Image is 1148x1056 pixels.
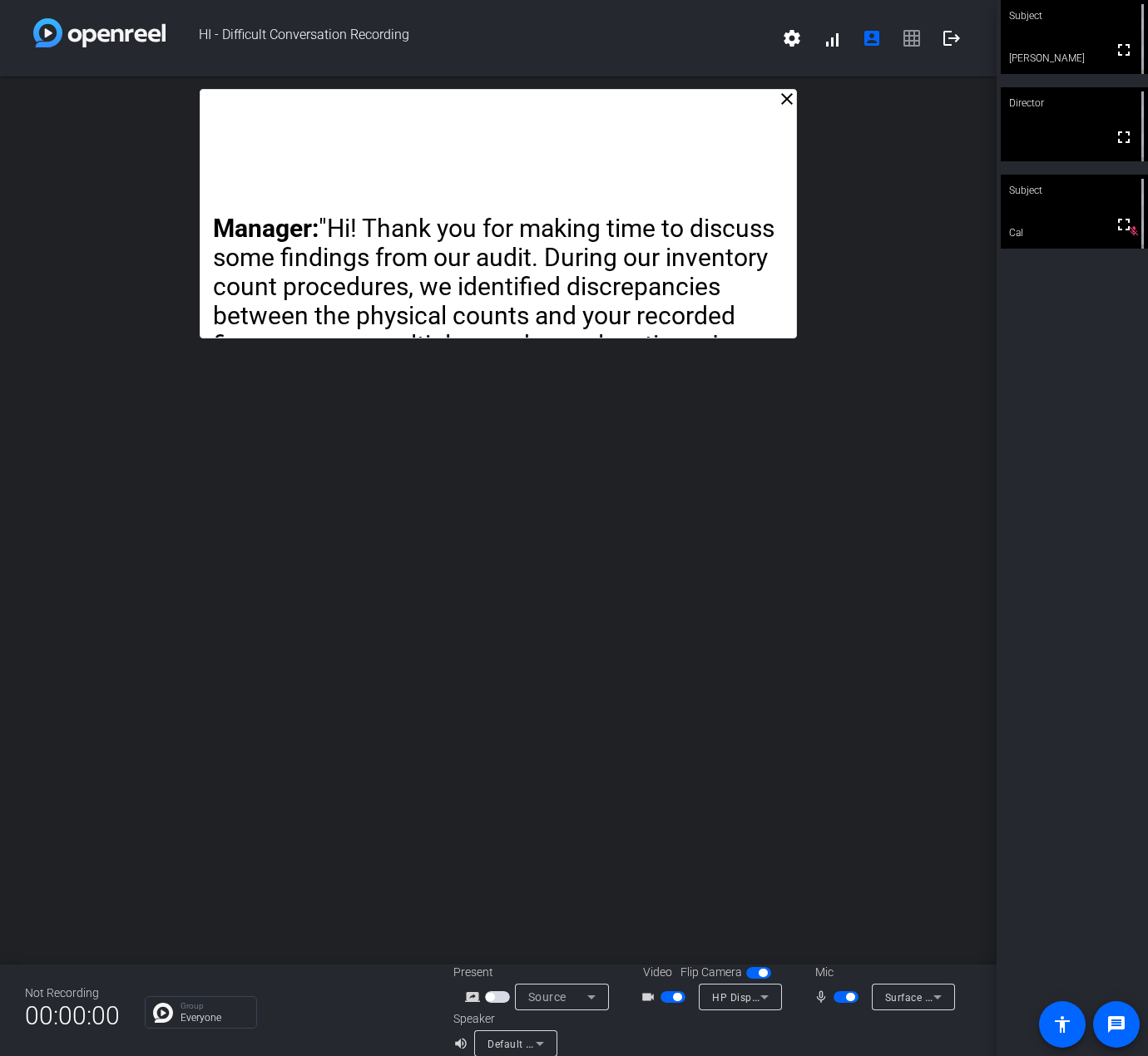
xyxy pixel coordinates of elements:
[453,1034,473,1054] mat-icon: volume_up
[1001,175,1148,206] div: Subject
[812,18,852,58] button: signal_cellular_alt
[453,1010,553,1028] div: Speaker
[680,964,742,981] span: Flip Camera
[1106,1014,1126,1034] mat-icon: message
[641,987,661,1007] mat-icon: videocam_outline
[643,964,672,981] span: Video
[1001,87,1148,119] div: Director
[33,18,166,47] img: white-gradient.svg
[862,28,882,48] mat-icon: account_box
[181,1013,248,1023] p: Everyone
[1114,215,1134,234] mat-icon: fullscreen
[487,1037,693,1050] span: Default - Speakers (HP 734pm USB Audio)
[814,987,834,1007] mat-icon: mic_none
[213,214,784,447] p: "Hi! Thank you for making time to discuss some findings from our audit. During our inventory coun...
[799,964,965,981] div: Mic
[213,214,319,243] strong: Manager:
[25,984,120,1002] div: Not Recording
[181,1002,248,1010] p: Group
[153,1003,173,1023] img: Chat Icon
[1114,127,1134,147] mat-icon: fullscreen
[25,995,120,1036] span: 00:00:00
[712,990,928,1004] span: HP Display 5MP AI HDR camera (03f0:06b5)
[777,89,797,109] mat-icon: close
[166,18,772,58] span: HI - Difficult Conversation Recording
[1052,1014,1072,1034] mat-icon: accessibility
[1114,40,1134,60] mat-icon: fullscreen
[453,964,620,981] div: Present
[465,987,485,1007] mat-icon: screen_share_outline
[528,990,567,1004] span: Source
[942,28,962,48] mat-icon: logout
[782,28,802,48] mat-icon: settings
